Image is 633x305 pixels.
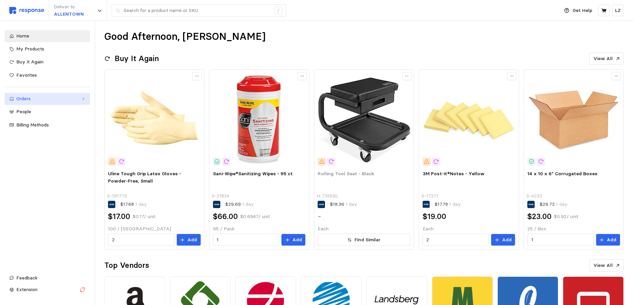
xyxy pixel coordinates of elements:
[104,260,149,270] h2: Top Vendors
[177,234,201,246] button: Add
[423,171,484,177] span: 3M Post-it®Notes - Yellow
[589,52,624,65] button: View All
[318,211,321,222] h2: -
[426,234,485,246] input: Qty
[292,236,302,244] p: Add
[593,262,613,269] p: View All
[240,213,270,220] p: $0.6947 / unit
[330,201,357,208] p: $18.36
[16,122,49,128] span: Billing Methods
[108,171,181,184] span: Uline Tough Grip Latex Gloves - Powder-Free, Small
[448,201,461,207] span: 1 day
[5,119,90,131] a: Billing Methods
[502,236,512,244] p: Add
[112,234,170,246] input: Qty
[16,33,29,39] span: Home
[16,109,31,114] span: People
[560,4,596,17] button: Get Help
[554,213,578,220] p: $0.92 / unit
[526,192,542,200] p: S-4233
[120,201,147,208] p: $17.68
[527,171,597,177] span: 14 x 10 x 6" Corrugated Boxes
[5,30,90,42] a: Home
[344,201,357,207] span: 1 day
[213,171,293,177] span: Sani-Wipe®Sanitizing Wipes - 95 ct
[540,201,568,208] p: $29.73
[225,201,254,208] p: $29.69
[274,7,282,15] div: /
[318,225,410,233] p: Each
[104,30,265,43] h1: Good Afternoon, [PERSON_NAME]
[318,171,374,177] span: Rolling Tool Seat - Black
[527,73,620,166] img: S-4233
[317,192,339,200] p: H-7355BL
[589,259,624,272] button: View All
[5,43,90,55] a: My Products
[16,72,37,78] span: Favorites
[217,234,275,246] input: Qty
[612,5,624,16] button: LZ
[281,234,305,246] button: Add
[108,211,130,222] h2: $17.00
[596,234,620,246] button: Add
[5,106,90,118] a: People
[423,225,515,233] p: Each
[615,7,621,14] p: LZ
[5,93,90,105] a: Orders
[212,192,229,200] p: S-21834
[491,234,515,246] button: Add
[115,53,159,64] h2: Buy It Again
[124,5,271,17] input: Search for a product name or SKU
[133,213,156,220] p: $0.17 / unit
[16,46,44,52] span: My Products
[108,73,200,166] img: S-19177S
[421,192,438,200] p: S-17271
[527,225,620,233] p: 25 / Box
[16,275,38,281] span: Feedback
[54,3,84,11] p: Deliver to
[355,236,380,244] p: Find Similar
[213,73,305,166] img: S-21834_US
[423,211,446,222] h2: $19.00
[423,73,515,166] img: S-17271
[555,201,568,207] span: 1 day
[5,69,90,81] a: Favorites
[107,192,127,200] p: S-19177S
[54,11,84,18] p: ALLENTOWN
[593,55,613,62] p: View All
[531,234,590,246] input: Qty
[16,95,78,103] div: Orders
[9,7,44,14] img: svg%3e
[16,286,38,292] span: Extension
[213,225,305,233] p: 95 / Pack
[318,234,410,246] button: Find Similar
[187,236,197,244] p: Add
[527,211,552,222] h2: $23.00
[108,225,200,233] p: 100 / [GEOGRAPHIC_DATA]
[318,73,410,166] img: H-7355BL
[573,7,592,14] p: Get Help
[607,236,616,244] p: Add
[16,59,44,65] span: Buy It Again
[435,201,461,208] p: $17.78
[5,284,90,296] button: Extension
[213,211,238,222] h2: $66.00
[134,201,147,207] span: 1 day
[241,201,254,207] span: 1 day
[5,56,90,68] a: Buy It Again
[5,272,90,284] button: Feedback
